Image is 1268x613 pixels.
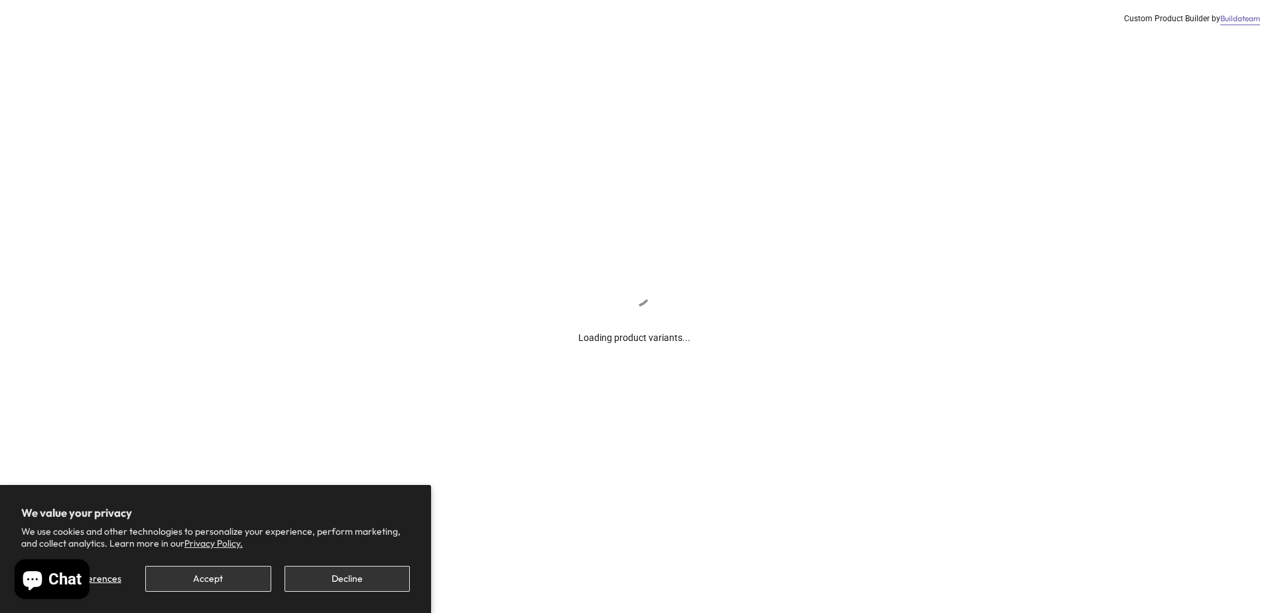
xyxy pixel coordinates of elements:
[145,566,271,592] button: Accept
[184,537,243,549] a: Privacy Policy.
[285,566,410,592] button: Decline
[578,310,690,345] div: Loading product variants...
[1124,13,1260,25] div: Custom Product Builder by
[11,559,94,602] inbox-online-store-chat: Shopify online store chat
[1220,13,1260,25] a: Buildateam
[21,525,410,549] p: We use cookies and other technologies to personalize your experience, perform marketing, and coll...
[21,506,410,519] h2: We value your privacy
